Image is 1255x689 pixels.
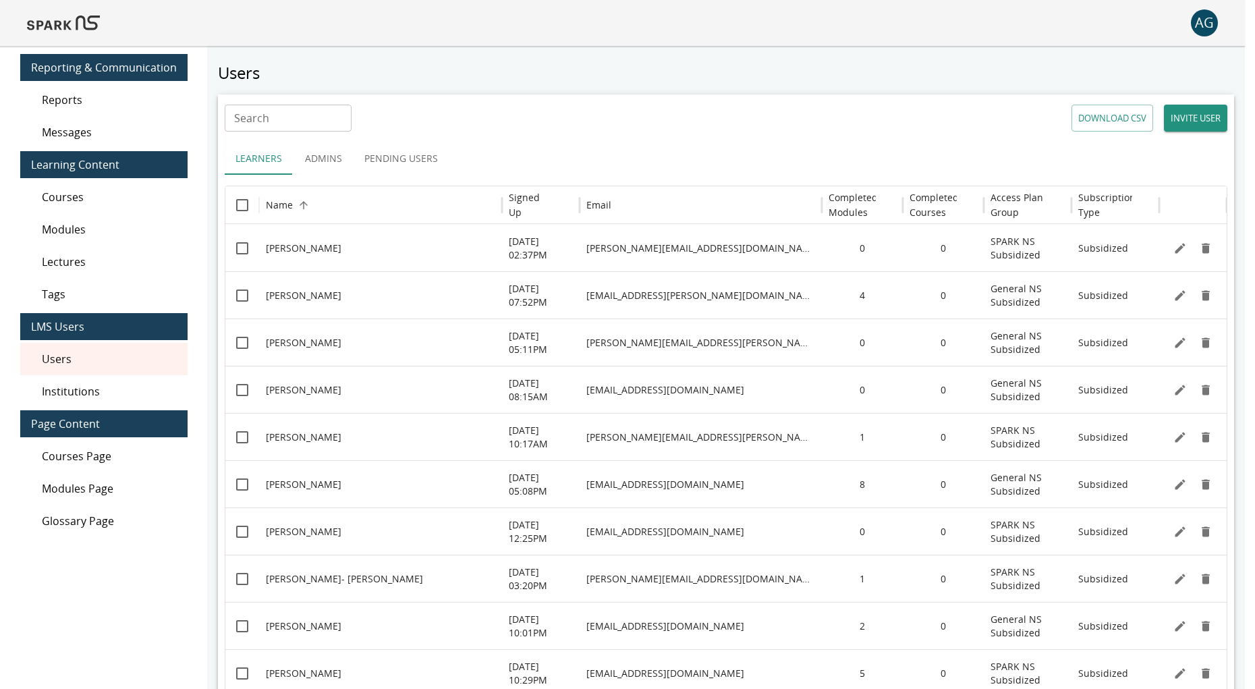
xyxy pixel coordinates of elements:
span: Courses Page [42,448,177,464]
button: Pending Users [354,142,449,175]
svg: Edit [1173,289,1187,302]
p: [DATE] 12:25PM [509,518,573,545]
div: Lectures [20,246,188,278]
svg: Edit [1173,572,1187,586]
div: 0 [822,224,903,271]
p: Subsidized [1078,619,1128,633]
button: Sort [958,196,977,215]
p: SPARK NS Subsidized [991,660,1065,687]
svg: Remove [1199,572,1212,586]
button: Delete [1196,522,1216,542]
div: 0 [903,366,984,413]
button: Delete [1196,285,1216,306]
h6: Completed Modules [829,190,878,220]
button: Delete [1196,663,1216,684]
button: Edit [1170,380,1190,400]
span: Reports [42,92,177,108]
p: [PERSON_NAME] [266,289,341,302]
div: Tags [20,278,188,310]
button: account of current user [1191,9,1218,36]
span: Lectures [42,254,177,270]
p: [DATE] 02:37PM [509,235,573,262]
p: [PERSON_NAME] [266,478,341,491]
div: 0 [903,413,984,460]
div: 1 [822,555,903,602]
p: General NS Subsidized [991,377,1065,404]
svg: Edit [1173,336,1187,350]
button: Sort [613,196,632,215]
p: General NS Subsidized [991,613,1065,640]
svg: Remove [1199,289,1212,302]
p: [DATE] 07:52PM [509,282,573,309]
span: Users [42,351,177,367]
span: Institutions [42,383,177,399]
div: Page Content [20,410,188,437]
div: Modules [20,213,188,246]
p: [PERSON_NAME] [266,525,341,539]
span: Messages [42,124,177,140]
div: Courses Page [20,440,188,472]
div: AChen-Pl@pennmedicine.upenn.edu [580,555,822,602]
p: [PERSON_NAME] [266,619,341,633]
button: Delete [1196,616,1216,636]
button: Sort [554,196,573,215]
div: 8 [822,460,903,507]
div: 0 [903,271,984,319]
p: [DATE] 10:01PM [509,613,573,640]
span: Modules [42,221,177,238]
svg: Remove [1199,525,1212,539]
span: Reporting & Communication [31,59,177,76]
div: awlodarczyk@health.sdu.dk [580,366,822,413]
div: Reporting & Communication [20,54,188,81]
p: Subsidized [1078,289,1128,302]
p: SPARK NS Subsidized [991,235,1065,262]
div: alex.vendola@nih.gov [580,413,822,460]
button: Delete [1196,333,1216,353]
p: [PERSON_NAME]- [PERSON_NAME] [266,572,423,586]
button: Delete [1196,238,1216,258]
div: 1 [822,413,903,460]
p: Subsidized [1078,242,1128,255]
div: Courses [20,181,188,213]
p: General NS Subsidized [991,471,1065,498]
div: Email [586,198,611,211]
div: Reports [20,84,188,116]
p: [DATE] 08:15AM [509,377,573,404]
p: Subsidized [1078,572,1128,586]
div: Kapoor.abhijeet@gmail.com [580,224,822,271]
button: Edit [1170,285,1190,306]
img: Logo of SPARK at Stanford [27,7,100,39]
div: LMS Users [20,313,188,340]
div: Name [266,198,293,211]
div: 0 [822,507,903,555]
p: [DATE] 05:11PM [509,329,573,356]
button: Edit [1170,474,1190,495]
svg: Edit [1173,242,1187,255]
p: [DATE] 05:08PM [509,471,573,498]
p: [DATE] 03:20PM [509,566,573,592]
div: Institutions [20,375,188,408]
svg: Remove [1199,336,1212,350]
p: Subsidized [1078,336,1128,350]
div: adriana.ann.garcia+generallearner@gmail.com [580,319,822,366]
p: Subsidized [1078,383,1128,397]
button: Delete [1196,569,1216,589]
button: Download CSV [1071,105,1153,132]
div: 0 [822,366,903,413]
svg: Edit [1173,525,1187,539]
span: Modules Page [42,480,177,497]
h6: Signed Up [509,190,553,220]
svg: Edit [1173,478,1187,491]
p: General NS Subsidized [991,282,1065,309]
span: Learning Content [31,157,177,173]
svg: Remove [1199,383,1212,397]
div: user types [225,142,1227,175]
span: Page Content [31,416,177,432]
div: ack4001@med.cornell.edu [580,507,822,555]
div: Modules Page [20,472,188,505]
p: [PERSON_NAME] [266,383,341,397]
button: Learners [225,142,293,175]
span: Tags [42,286,177,302]
svg: Edit [1173,431,1187,444]
p: [PERSON_NAME] [266,431,341,444]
